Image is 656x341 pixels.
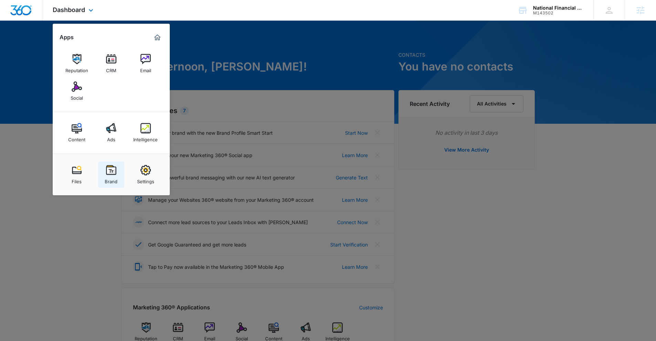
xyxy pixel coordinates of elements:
a: Intelligence [133,120,159,146]
div: CRM [106,64,116,73]
div: Intelligence [133,133,158,142]
div: Reputation [65,64,88,73]
div: Settings [137,175,154,184]
div: account id [533,11,583,15]
a: Social [64,78,90,104]
div: Content [68,133,85,142]
div: Brand [105,175,117,184]
a: Email [133,51,159,77]
a: CRM [98,51,124,77]
div: Email [140,64,151,73]
a: Brand [98,162,124,188]
a: Marketing 360® Dashboard [152,32,163,43]
span: Dashboard [53,6,85,13]
h2: Apps [60,34,74,41]
a: Content [64,120,90,146]
a: Settings [133,162,159,188]
div: Ads [107,133,115,142]
div: account name [533,5,583,11]
a: Ads [98,120,124,146]
div: Social [71,92,83,101]
a: Files [64,162,90,188]
div: Files [72,175,82,184]
a: Reputation [64,51,90,77]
